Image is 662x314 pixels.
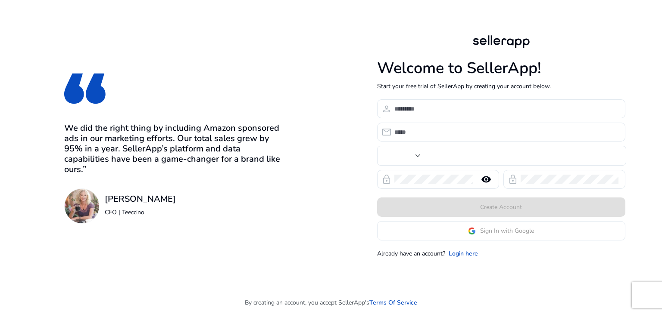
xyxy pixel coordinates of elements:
[64,123,285,175] h3: We did the right thing by including Amazon sponsored ads in our marketing efforts. Our total sale...
[508,174,518,185] span: lock
[381,104,392,114] span: person
[105,208,176,217] p: CEO | Teeccino
[377,249,445,258] p: Already have an account?
[105,194,176,204] h3: [PERSON_NAME]
[449,249,478,258] a: Login here
[377,82,625,91] p: Start your free trial of SellerApp by creating your account below.
[377,59,625,77] h1: Welcome to SellerApp!
[369,298,417,307] a: Terms Of Service
[476,174,496,185] mat-icon: remove_red_eye
[381,174,392,185] span: lock
[381,127,392,137] span: email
